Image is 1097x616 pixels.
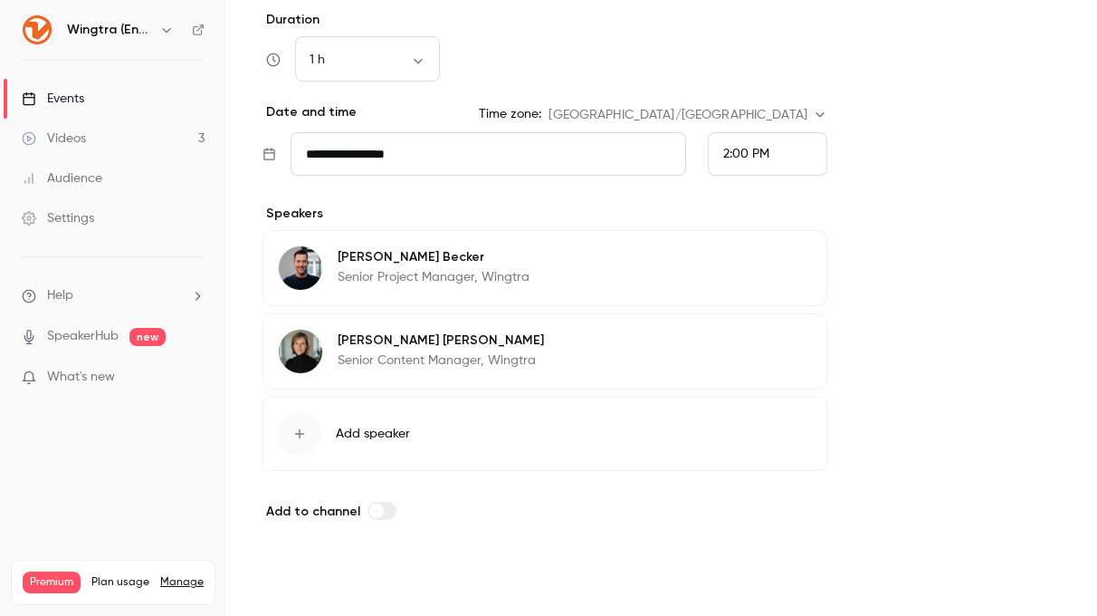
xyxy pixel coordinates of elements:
span: Plan usage [91,575,149,590]
span: Add to channel [266,504,360,519]
img: Wingtra (English) [23,15,52,44]
span: Premium [23,572,81,593]
li: help-dropdown-opener [22,286,205,305]
img: André Becker [279,246,322,290]
img: Emily Loosli [279,330,322,373]
div: André Becker[PERSON_NAME] BeckerSenior Project Manager, Wingtra [262,230,827,306]
p: Senior Project Manager, Wingtra [338,268,529,286]
p: Speakers [262,205,827,223]
label: Duration [262,11,827,29]
button: Save [262,565,328,602]
div: Settings [22,209,94,227]
p: Date and time [262,103,357,121]
span: new [129,328,166,346]
label: Time zone: [479,105,541,123]
input: Tue, Feb 17, 2026 [291,132,686,176]
div: Emily Loosli[PERSON_NAME] [PERSON_NAME]Senior Content Manager, Wingtra [262,313,827,390]
div: Audience [22,169,102,188]
p: Senior Content Manager, Wingtra [338,351,544,370]
span: Help [47,286,73,305]
h6: Wingtra (English) [67,21,152,39]
a: SpeakerHub [47,327,119,346]
span: What's new [47,368,115,387]
div: Videos [22,130,86,148]
button: Add speaker [262,397,827,471]
div: 1 h [295,51,440,69]
p: [PERSON_NAME] Becker [338,248,529,266]
div: [GEOGRAPHIC_DATA]/[GEOGRAPHIC_DATA] [548,106,827,124]
p: [PERSON_NAME] [PERSON_NAME] [338,332,544,350]
span: Add speaker [336,425,410,443]
a: Manage [160,575,204,590]
div: From [708,132,827,176]
div: Events [22,90,84,108]
span: 2:00 PM [723,148,769,160]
